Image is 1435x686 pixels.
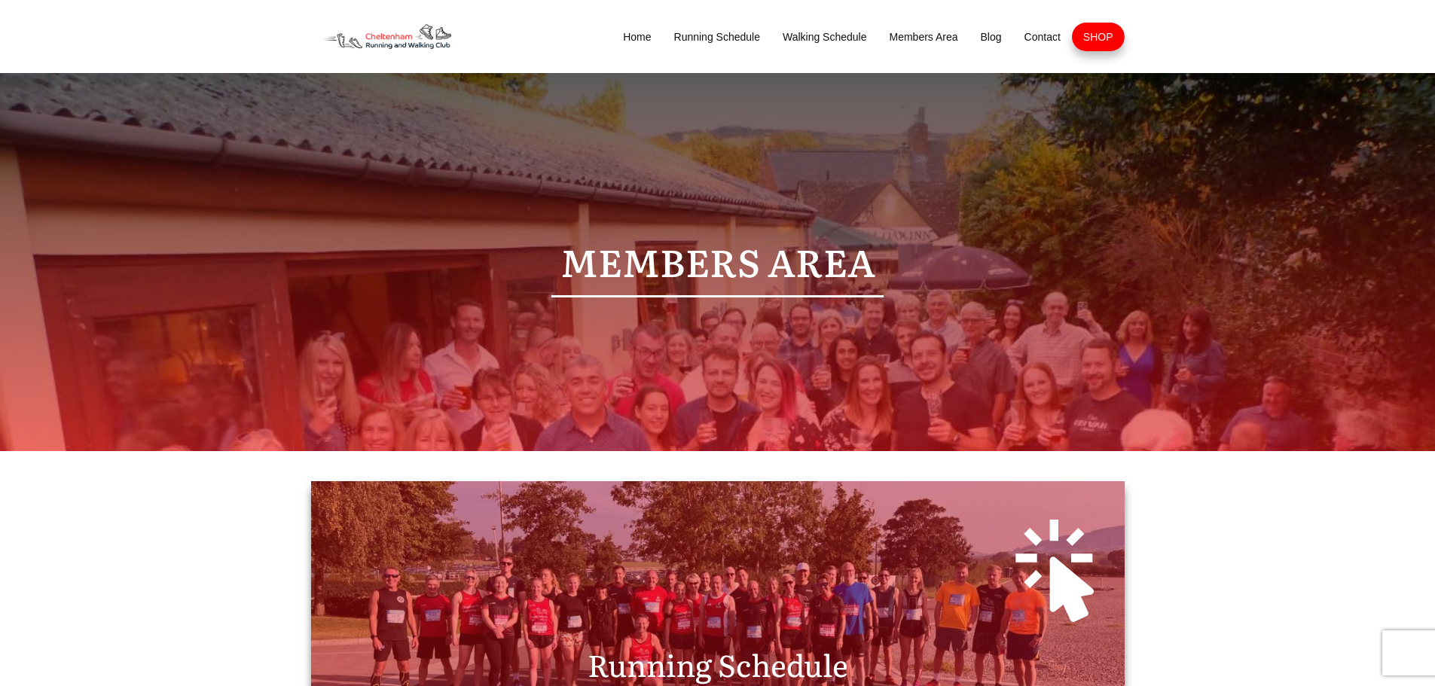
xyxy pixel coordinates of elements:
[674,26,760,47] a: Running Schedule
[981,26,1002,47] a: Blog
[623,26,651,47] a: Home
[588,642,848,686] span: Running Schedule
[311,15,463,58] img: Decathlon
[1024,26,1061,47] a: Contact
[1083,26,1113,47] a: SHOP
[889,26,957,47] a: Members Area
[783,26,867,47] a: Walking Schedule
[327,228,1109,294] p: Members Area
